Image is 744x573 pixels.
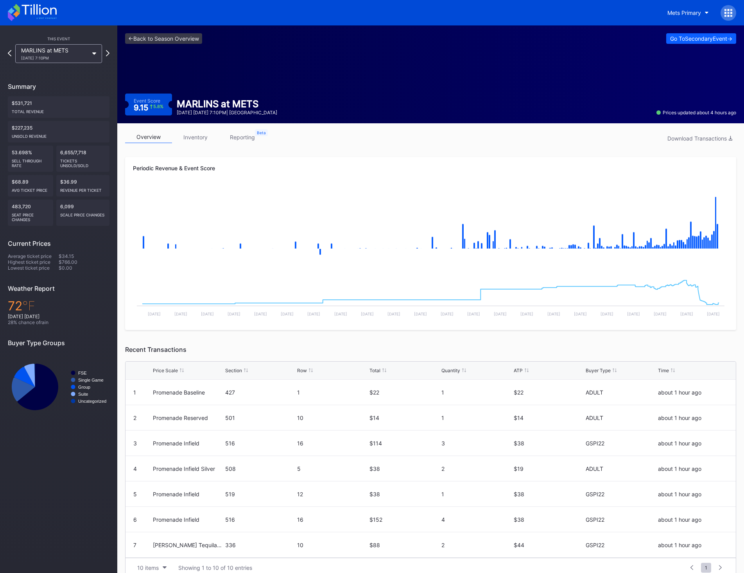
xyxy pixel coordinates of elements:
text: [DATE] [148,312,161,316]
a: <-Back to Season Overview [125,33,202,44]
div: about 1 hour ago [658,516,728,523]
div: Unsold Revenue [12,131,106,139]
div: ADULT [586,465,656,472]
div: Event Score [134,98,160,104]
div: $38 [369,491,440,497]
button: Download Transactions [663,133,736,144]
text: Single Game [78,378,104,382]
text: [DATE] [361,312,374,316]
div: 1 [297,389,368,396]
text: [DATE] [601,312,613,316]
div: Buyer Type [586,368,611,373]
div: about 1 hour ago [658,414,728,421]
div: $14 [369,414,440,421]
div: [DATE] 7:10PM [21,56,88,60]
div: GSPI22 [586,516,656,523]
span: ℉ [22,298,35,314]
button: Go ToSecondaryEvent-> [666,33,736,44]
text: [DATE] [547,312,560,316]
div: $68.89 [8,175,53,196]
div: 516 [225,516,296,523]
svg: Chart title [133,185,728,263]
div: 427 [225,389,296,396]
div: 5.8 % [153,105,163,109]
text: [DATE] [441,312,454,316]
div: MARLINS at METS [21,47,88,60]
div: 6,099 [56,200,109,226]
text: [DATE] [520,312,533,316]
a: reporting [219,131,266,143]
button: 10 items [133,562,170,573]
div: 2 [441,465,512,472]
div: $19 [514,465,584,472]
div: Total [369,368,380,373]
text: Uncategorized [78,399,106,404]
text: [DATE] [174,312,187,316]
div: Time [658,368,669,373]
div: Price Scale [153,368,178,373]
div: Highest ticket price [8,259,59,265]
div: scale price changes [60,209,106,217]
div: 10 [297,414,368,421]
div: ADULT [586,389,656,396]
div: $14 [514,414,584,421]
div: 2 [441,542,512,548]
div: $38 [369,465,440,472]
text: [DATE] [307,312,320,316]
div: Promenade Baseline [153,389,223,396]
text: [DATE] [654,312,667,316]
div: 16 [297,516,368,523]
div: 6,655/7,718 [56,146,109,172]
div: 12 [297,491,368,497]
div: Download Transactions [667,135,732,142]
div: 1 [441,389,512,396]
div: 28 % chance of rain [8,319,109,325]
div: $38 [514,516,584,523]
div: [DATE] [DATE] [8,314,109,319]
div: about 1 hour ago [658,491,728,497]
div: $22 [514,389,584,396]
text: [DATE] [334,312,347,316]
div: $88 [369,542,440,548]
div: Total Revenue [12,106,106,114]
div: Row [297,368,307,373]
div: GSPI22 [586,491,656,497]
div: 1 [441,414,512,421]
div: Average ticket price [8,253,59,259]
div: Promenade Infield [153,516,223,523]
div: Sell Through Rate [12,155,49,168]
div: This Event [8,36,109,41]
div: Buyer Type Groups [8,339,109,347]
div: about 1 hour ago [658,440,728,447]
div: Periodic Revenue & Event Score [133,165,728,171]
div: $44 [514,542,584,548]
div: 501 [225,414,296,421]
div: Tickets Unsold/Sold [60,155,106,168]
div: 72 [8,298,109,314]
div: [DATE] [DATE] 7:10PM | [GEOGRAPHIC_DATA] [177,110,277,115]
div: 508 [225,465,296,472]
div: 53.698% [8,146,53,172]
div: $152 [369,516,440,523]
div: Promenade Infield [153,440,223,447]
text: [DATE] [281,312,294,316]
div: 516 [225,440,296,447]
div: 6 [133,516,137,523]
div: ADULT [586,414,656,421]
div: Recent Transactions [125,346,736,353]
div: ATP [514,368,523,373]
div: $36.99 [56,175,109,196]
div: $114 [369,440,440,447]
a: overview [125,131,172,143]
text: [DATE] [414,312,427,316]
div: $766.00 [59,259,109,265]
div: Prices updated about 4 hours ago [656,110,736,115]
text: [DATE] [627,312,640,316]
div: $0.00 [59,265,109,271]
div: $38 [514,491,584,497]
div: 483,720 [8,200,53,226]
svg: Chart title [133,263,728,322]
text: Group [78,385,90,389]
text: [DATE] [467,312,480,316]
text: [DATE] [387,312,400,316]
